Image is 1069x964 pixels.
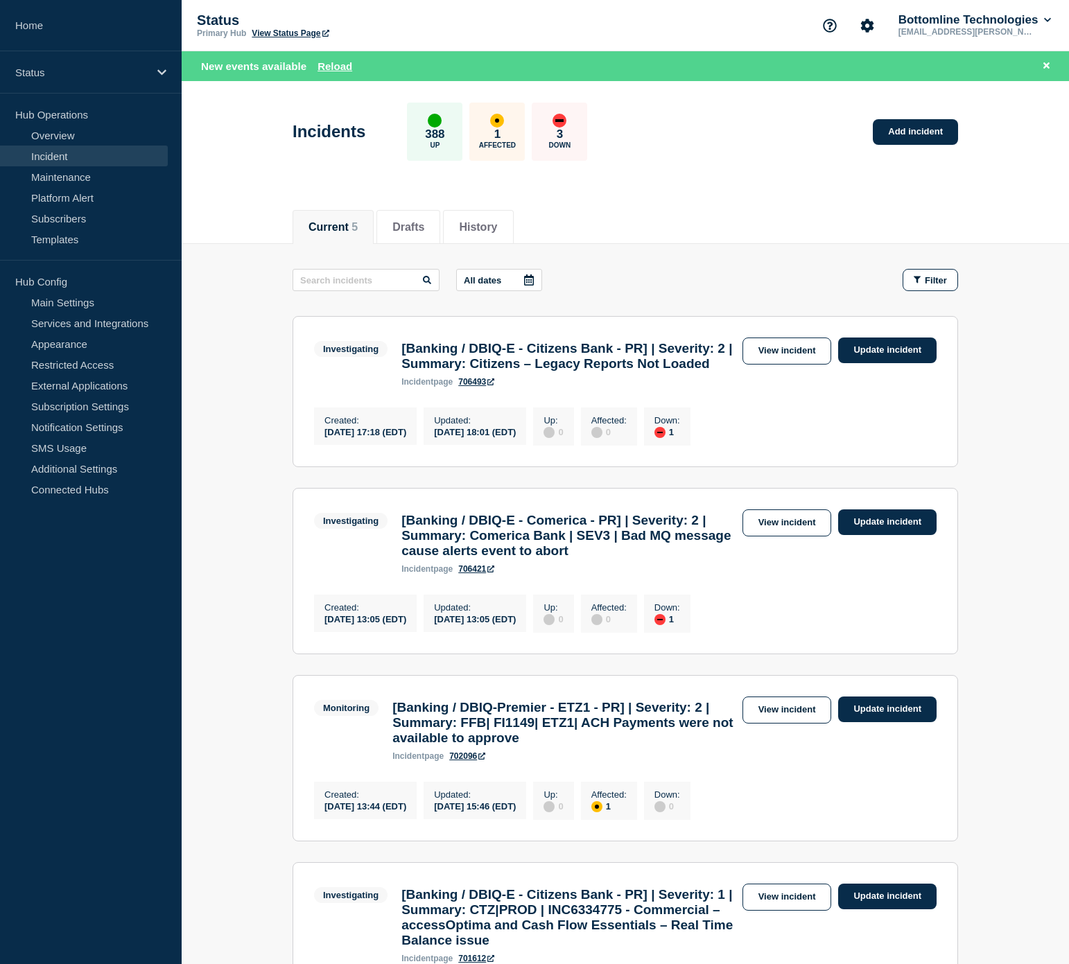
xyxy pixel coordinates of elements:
h3: [Banking / DBIQ-E - Citizens Bank - PR] | Severity: 2 | Summary: Citizens – Legacy Reports Not Lo... [401,341,735,371]
div: 0 [544,426,563,438]
div: 0 [591,613,627,625]
p: 3 [557,128,563,141]
a: Update incident [838,696,937,722]
span: 5 [351,221,358,233]
div: affected [490,114,504,128]
div: [DATE] 13:44 (EDT) [324,800,406,812]
p: Affected : [591,789,627,800]
h3: [Banking / DBIQ-E - Comerica - PR] | Severity: 2 | Summary: Comerica Bank | SEV3 | Bad MQ message... [401,513,735,559]
div: disabled [544,614,555,625]
span: Investigating [314,341,388,357]
button: All dates [456,269,542,291]
p: All dates [464,275,501,286]
p: Created : [324,602,406,613]
div: 0 [654,800,680,812]
span: Investigating [314,887,388,903]
span: Investigating [314,513,388,529]
div: 1 [654,613,680,625]
div: down [654,614,666,625]
div: 0 [544,800,563,812]
a: Update incident [838,884,937,909]
p: Created : [324,789,406,800]
a: 701612 [458,954,494,963]
h3: [Banking / DBIQ-Premier - ETZ1 - PR] | Severity: 2 | Summary: FFB| FI1149| ETZ1| ACH Payments wer... [392,700,735,746]
div: disabled [654,801,666,812]
div: [DATE] 18:01 (EDT) [434,426,516,437]
p: 1 [494,128,501,141]
p: Updated : [434,789,516,800]
p: Created : [324,415,406,426]
p: Up [430,141,440,149]
div: disabled [591,427,602,438]
button: Drafts [392,221,424,234]
p: Primary Hub [197,28,246,38]
a: View incident [742,884,832,911]
input: Search incidents [293,269,440,291]
button: Current 5 [308,221,358,234]
button: Filter [903,269,958,291]
div: down [654,427,666,438]
p: [EMAIL_ADDRESS][PERSON_NAME][DOMAIN_NAME] [896,27,1040,37]
p: Down [549,141,571,149]
h3: [Banking / DBIQ-E - Citizens Bank - PR] | Severity: 1 | Summary: CTZ|PROD | INC6334775 - Commerci... [401,887,735,948]
p: Status [197,12,474,28]
p: Status [15,67,148,78]
a: Update incident [838,338,937,363]
p: page [401,377,453,387]
div: 1 [591,800,627,812]
a: View incident [742,696,832,724]
div: [DATE] 13:05 (EDT) [434,613,516,624]
a: View incident [742,509,832,536]
a: View Status Page [252,28,329,38]
a: 702096 [449,751,485,761]
p: Up : [544,415,563,426]
p: page [401,954,453,963]
a: Add incident [873,119,958,145]
p: Affected : [591,415,627,426]
div: disabled [544,427,555,438]
button: Reload [318,60,352,72]
div: affected [591,801,602,812]
button: Account settings [853,11,882,40]
a: View incident [742,338,832,365]
div: disabled [544,801,555,812]
button: History [459,221,497,234]
a: Update incident [838,509,937,535]
p: Affected [479,141,516,149]
p: 388 [425,128,444,141]
div: disabled [591,614,602,625]
div: [DATE] 13:05 (EDT) [324,613,406,624]
p: Up : [544,789,563,800]
p: Updated : [434,602,516,613]
span: Filter [925,275,947,286]
p: page [401,564,453,574]
button: Bottomline Technologies [896,13,1054,27]
div: 1 [654,426,680,438]
p: Updated : [434,415,516,426]
span: incident [392,751,424,761]
p: Affected : [591,602,627,613]
span: incident [401,377,433,387]
a: 706421 [458,564,494,574]
div: down [553,114,566,128]
div: 0 [544,613,563,625]
div: up [428,114,442,128]
button: Support [815,11,844,40]
span: incident [401,564,433,574]
div: [DATE] 17:18 (EDT) [324,426,406,437]
div: [DATE] 15:46 (EDT) [434,800,516,812]
span: Monitoring [314,700,379,716]
p: Down : [654,602,680,613]
p: Down : [654,789,680,800]
div: 0 [591,426,627,438]
span: New events available [201,60,306,72]
span: incident [401,954,433,963]
h1: Incidents [293,122,365,141]
p: Down : [654,415,680,426]
p: page [392,751,444,761]
a: 706493 [458,377,494,387]
p: Up : [544,602,563,613]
